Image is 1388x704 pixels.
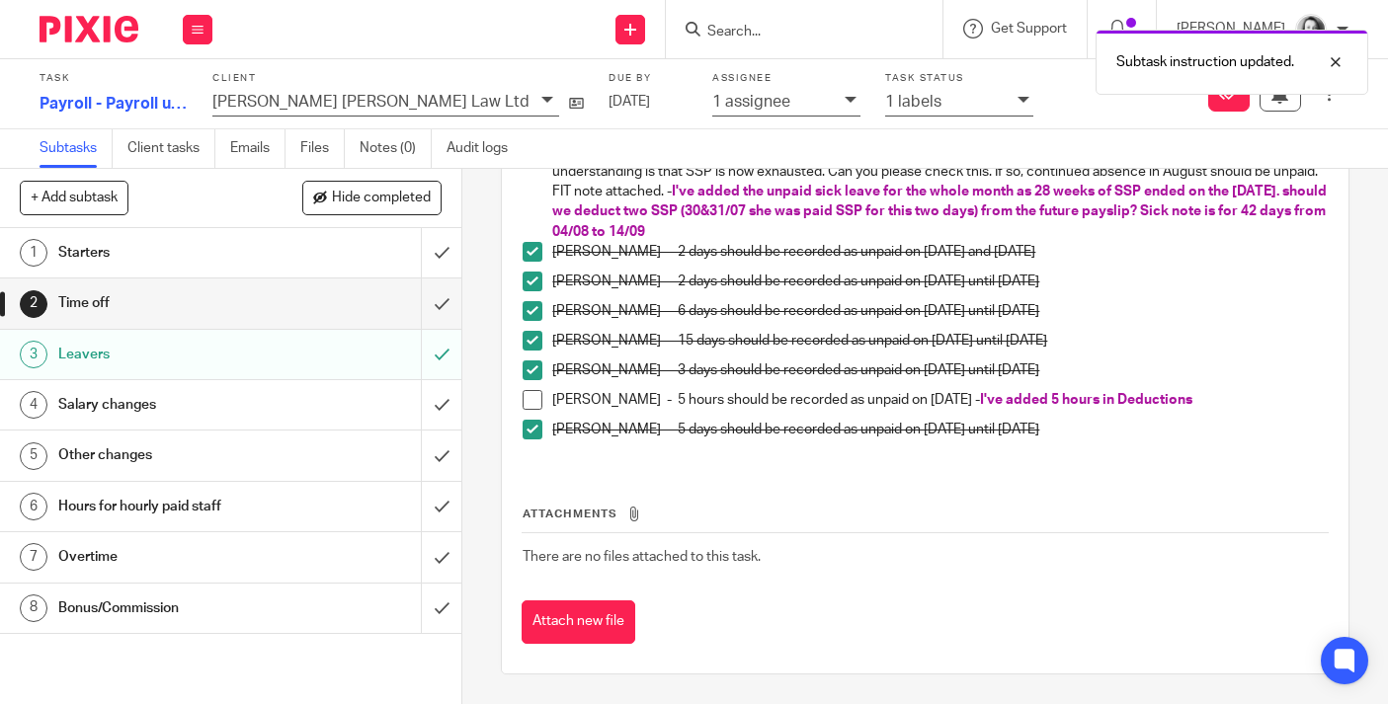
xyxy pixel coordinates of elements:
[40,72,188,85] label: Task
[980,393,1192,407] span: I've added 5 hours in Deductions
[58,340,287,369] h1: Leavers
[360,129,432,168] a: Notes (0)
[885,93,941,111] p: 1 labels
[1295,14,1327,45] img: T1JH8BBNX-UMG48CW64-d2649b4fbe26-512.png
[20,239,47,267] div: 1
[20,442,47,470] div: 5
[58,440,287,470] h1: Other changes
[20,543,47,571] div: 7
[302,181,442,214] button: Hide completed
[20,391,47,419] div: 4
[300,129,345,168] a: Files
[523,550,761,564] span: There are no files attached to this task.
[20,181,128,214] button: + Add subtask
[212,72,584,85] label: Client
[20,594,47,622] div: 8
[332,191,431,206] span: Hide completed
[552,301,1328,321] p: [PERSON_NAME] - 6 days should be recorded as unpaid on [DATE] until [DATE]
[127,129,215,168] a: Client tasks
[609,72,688,85] label: Due by
[58,593,287,623] h1: Bonus/Commission
[552,185,1330,239] span: I've added the unpaid sick leave for the whole month as 28 weeks of SSP ended on the [DATE]. shou...
[20,493,47,520] div: 6
[552,272,1328,291] p: [PERSON_NAME] - 2 days should be recorded as unpaid on [DATE] until [DATE]
[552,390,1328,410] p: [PERSON_NAME] - 5 hours should be recorded as unpaid on [DATE] -
[58,390,287,420] h1: Salary changes
[552,420,1328,439] p: [PERSON_NAME] - 5 days should be recorded as unpaid on [DATE] until [DATE]
[523,508,617,519] span: Attachments
[40,16,138,42] img: Pixie
[552,331,1328,351] p: [PERSON_NAME] - 15 days should be recorded as unpaid on [DATE] until [DATE]
[58,492,287,521] h1: Hours for hourly paid staff
[58,288,287,318] h1: Time off
[552,360,1328,380] p: [PERSON_NAME] - 3 days should be recorded as unpaid on [DATE] until [DATE]
[20,290,47,318] div: 2
[230,129,286,168] a: Emails
[552,142,1328,242] p: [PERSON_NAME] - Not eligible for Company Sick Pay. Has been in receipt of SSP since absence began...
[58,238,287,268] h1: Starters
[712,93,790,111] p: 1 assignee
[58,542,287,572] h1: Overtime
[212,93,530,111] p: [PERSON_NAME] [PERSON_NAME] Law Ltd
[1116,52,1294,72] p: Subtask instruction updated.
[40,129,113,168] a: Subtasks
[552,242,1328,262] p: [PERSON_NAME] - 2 days should be recorded as unpaid on [DATE] and [DATE]
[522,600,635,645] button: Attach new file
[447,129,523,168] a: Audit logs
[20,341,47,368] div: 3
[609,95,650,109] span: [DATE]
